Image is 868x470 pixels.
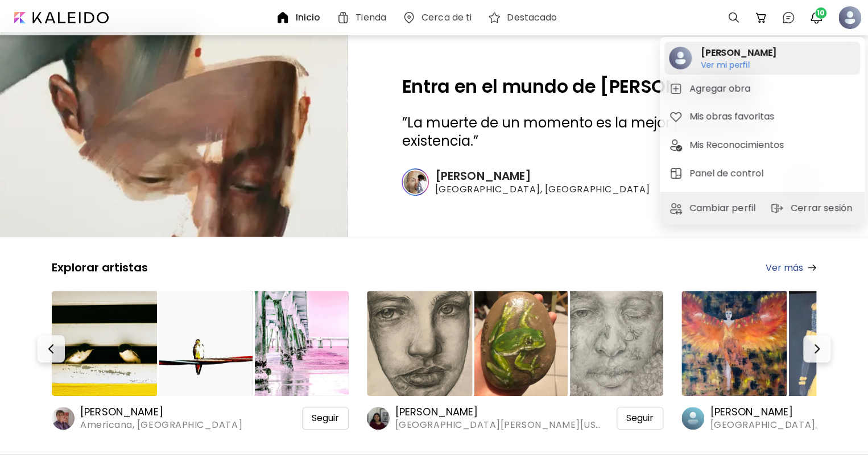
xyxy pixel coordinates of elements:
button: tabAgregar obra [664,77,860,100]
img: sign-out [770,201,784,215]
img: tab [669,138,683,152]
p: Cambiar perfil [689,201,759,215]
button: switch-profileCambiar perfil [664,197,766,220]
img: tab [669,167,683,180]
h5: Mis obras favoritas [689,110,778,123]
h5: Panel de control [689,167,767,180]
h6: Ver mi perfil [701,60,776,70]
img: tab [669,82,683,96]
h5: Agregar obra [689,82,754,96]
button: tabMis Reconocimientos [664,134,860,156]
img: switch-profile [669,201,683,215]
h5: Mis Reconocimientos [689,138,787,152]
button: tabMis obras favoritas [664,105,860,128]
button: tabPanel de control [664,162,860,185]
button: sign-outCerrar sesión [766,197,860,220]
h2: [PERSON_NAME] [701,46,776,60]
p: Cerrar sesión [791,201,855,215]
img: tab [669,110,683,123]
